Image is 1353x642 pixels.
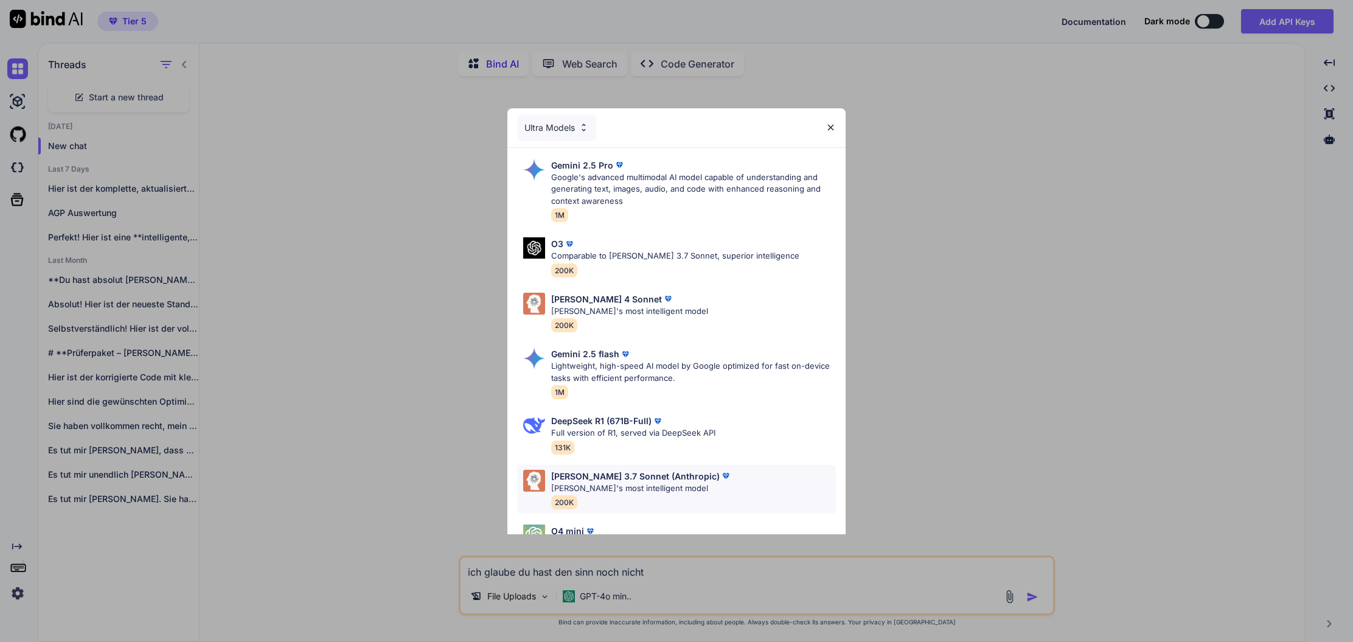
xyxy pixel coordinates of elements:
[551,483,732,495] p: [PERSON_NAME]'s most intelligent model
[551,172,836,208] p: Google's advanced multimodal AI model capable of understanding and generating text, images, audio...
[551,441,574,455] span: 131K
[584,525,596,537] img: premium
[523,347,545,369] img: Pick Models
[826,122,836,133] img: close
[517,114,596,141] div: Ultra Models
[720,470,732,482] img: premium
[563,238,576,250] img: premium
[662,293,674,305] img: premium
[551,263,577,277] span: 200K
[551,208,568,222] span: 1M
[523,470,545,492] img: Pick Models
[551,159,613,172] p: Gemini 2.5 Pro
[551,360,836,384] p: Lightweight, high-speed AI model by Google optimized for fast on-device tasks with efficient perf...
[551,525,584,537] p: O4 mini
[523,293,545,315] img: Pick Models
[523,237,545,259] img: Pick Models
[523,159,545,181] img: Pick Models
[523,525,545,546] img: Pick Models
[551,414,652,427] p: DeepSeek R1 (671B-Full)
[551,470,720,483] p: [PERSON_NAME] 3.7 Sonnet (Anthropic)
[551,318,577,332] span: 200K
[652,415,664,427] img: premium
[551,305,708,318] p: [PERSON_NAME]'s most intelligent model
[551,237,563,250] p: O3
[551,250,799,262] p: Comparable to [PERSON_NAME] 3.7 Sonnet, superior intelligence
[523,414,545,436] img: Pick Models
[551,495,577,509] span: 200K
[619,348,631,360] img: premium
[551,293,662,305] p: [PERSON_NAME] 4 Sonnet
[551,385,568,399] span: 1M
[551,347,619,360] p: Gemini 2.5 flash
[579,122,589,133] img: Pick Models
[551,427,715,439] p: Full version of R1, served via DeepSeek API
[613,159,625,171] img: premium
